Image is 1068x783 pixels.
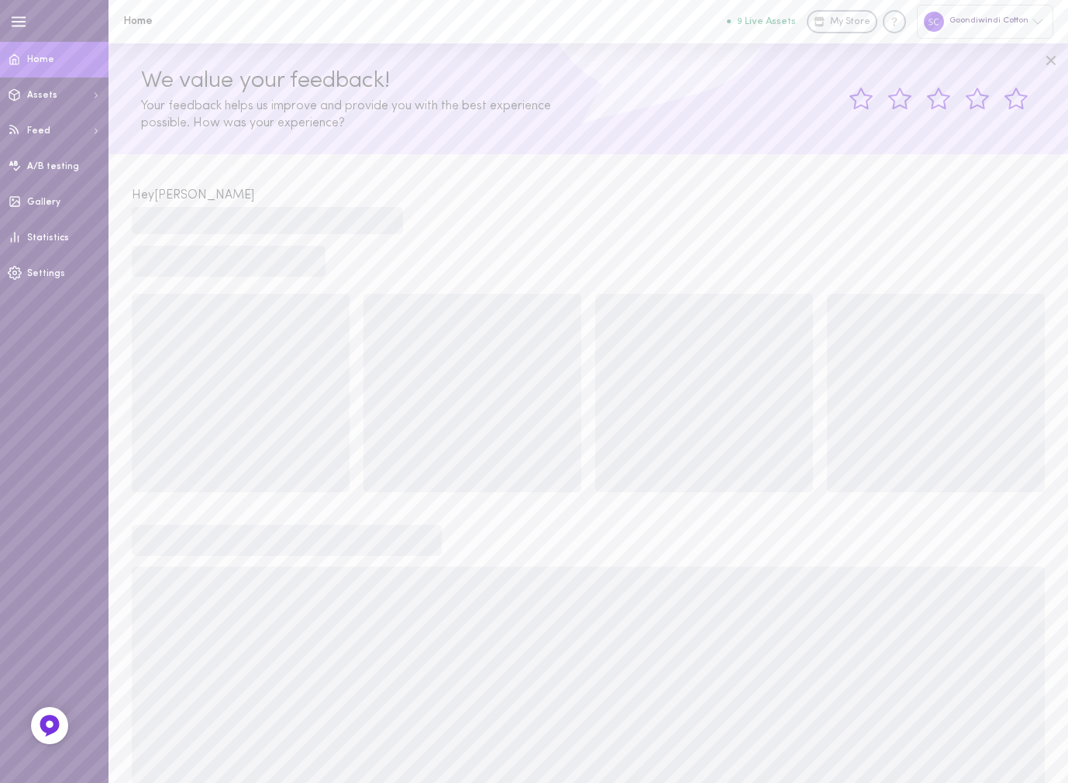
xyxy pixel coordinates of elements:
div: Knowledge center [883,10,906,33]
a: 9 Live Assets [727,16,807,27]
span: Feed [27,126,50,136]
a: My Store [807,10,877,33]
img: Feedback Button [38,714,61,737]
span: Gallery [27,198,60,207]
h1: Home [123,16,379,27]
span: Your feedback helps us improve and provide you with the best experience possible. How was your ex... [141,100,551,129]
span: Settings [27,269,65,278]
span: Hey [PERSON_NAME] [132,189,254,202]
div: Goondiwindi Cotton [917,5,1053,38]
span: Home [27,55,54,64]
span: We value your feedback! [141,69,390,93]
button: 9 Live Assets [727,16,796,26]
span: Assets [27,91,57,100]
span: A/B testing [27,162,79,171]
span: My Store [830,16,870,29]
span: Statistics [27,233,69,243]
